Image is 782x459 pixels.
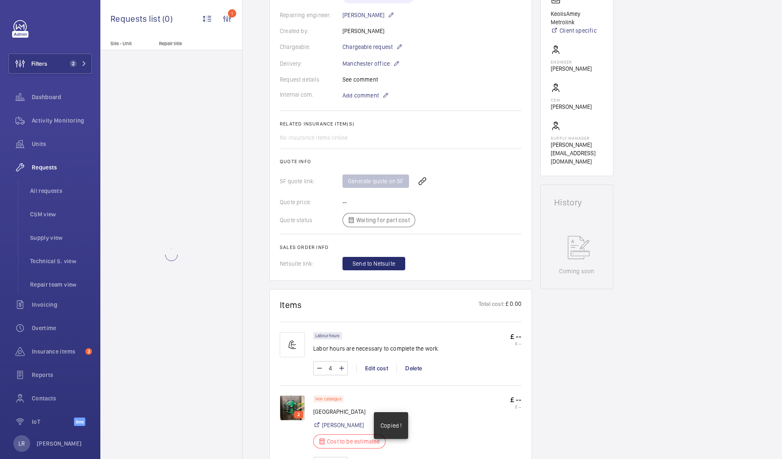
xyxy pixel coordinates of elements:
[32,418,74,426] span: IoT
[280,332,305,357] img: muscle-sm.svg
[8,54,92,74] button: Filters2
[30,233,92,242] span: Supply view
[32,347,82,356] span: Insurance items
[74,418,85,426] span: Beta
[510,404,521,409] p: £ --
[554,198,600,207] h1: History
[85,348,92,355] span: 3
[70,60,77,67] span: 2
[342,43,393,51] span: Chargeable request
[342,10,394,20] p: [PERSON_NAME]
[315,334,340,337] p: Labour hours
[356,364,396,372] div: Edit cost
[32,394,92,403] span: Contacts
[505,300,521,310] p: £ 0.00
[100,41,156,46] p: Site - Unit
[353,259,395,268] span: Send to Netsuite
[280,244,521,250] h2: Sales order info
[30,257,92,265] span: Technical S. view
[280,159,521,164] h2: Quote info
[315,397,342,400] p: Non catalogue
[30,280,92,289] span: Repair team view
[510,332,521,341] p: £ --
[280,121,521,127] h2: Related insurance item(s)
[32,93,92,101] span: Dashboard
[510,395,521,404] p: £ --
[313,344,440,353] p: Labor hours are necessary to complete the work.
[551,97,592,103] p: CSM
[37,439,82,448] p: [PERSON_NAME]
[342,91,379,100] span: Add comment
[32,140,92,148] span: Units
[342,257,405,270] button: Send to Netsuite
[32,300,92,309] span: Invoicing
[551,103,592,111] p: [PERSON_NAME]
[18,439,25,448] p: LR
[551,26,603,35] a: Client specific
[551,136,603,141] p: Supply manager
[32,163,92,172] span: Requests
[32,371,92,379] span: Reports
[551,59,592,64] p: Engineer
[280,300,302,310] h1: Items
[110,13,162,24] span: Requests list
[342,59,400,69] p: Manchester office
[327,437,380,446] p: Cost to be estimated
[30,210,92,218] span: CSM view
[396,364,430,372] div: Delete
[551,141,603,166] p: [PERSON_NAME][EMAIL_ADDRESS][DOMAIN_NAME]
[478,300,505,310] p: Total cost:
[159,41,214,46] p: Repair title
[32,116,92,125] span: Activity Monitoring
[510,341,521,346] p: £ --
[32,324,92,332] span: Overtime
[31,59,47,68] span: Filters
[296,411,302,418] p: 2
[551,10,603,26] p: KeolisAmey Metrolink
[280,395,305,421] img: 1757437267574-8b74ded0-4b06-4271-b273-11641a9bbec0
[559,267,594,275] p: Coming soon
[313,408,391,416] p: [GEOGRAPHIC_DATA]
[322,421,364,429] a: [PERSON_NAME]
[381,421,401,430] p: Copied !
[30,187,92,195] span: All requests
[551,64,592,73] p: [PERSON_NAME]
